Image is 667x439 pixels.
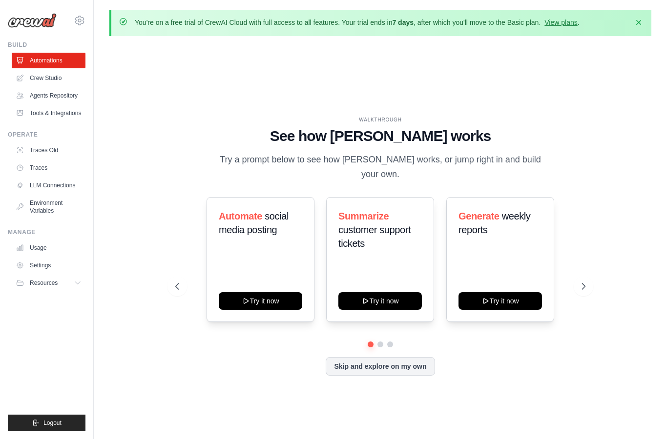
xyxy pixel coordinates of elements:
button: Try it now [459,292,542,310]
a: Environment Variables [12,195,85,219]
button: Logout [8,415,85,431]
div: Build [8,41,85,49]
a: LLM Connections [12,178,85,193]
span: Resources [30,279,58,287]
div: Operate [8,131,85,139]
a: Settings [12,258,85,273]
button: Resources [12,275,85,291]
h1: See how [PERSON_NAME] works [175,127,585,145]
a: Traces [12,160,85,176]
span: Logout [43,419,62,427]
span: customer support tickets [338,224,411,249]
span: Generate [459,211,500,221]
a: Traces Old [12,142,85,158]
span: Summarize [338,211,389,221]
span: weekly reports [459,211,530,235]
a: Agents Repository [12,88,85,103]
span: Automate [219,211,262,221]
div: WALKTHROUGH [175,116,585,123]
button: Try it now [338,292,422,310]
button: Try it now [219,292,302,310]
strong: 7 days [392,19,414,26]
img: Logo [8,13,57,28]
button: Skip and explore on my own [326,357,435,376]
div: Manage [8,228,85,236]
p: Try a prompt below to see how [PERSON_NAME] works, or jump right in and build your own. [216,153,544,181]
a: Crew Studio [12,70,85,86]
a: Automations [12,53,85,68]
a: Usage [12,240,85,256]
p: You're on a free trial of CrewAI Cloud with full access to all features. Your trial ends in , aft... [135,18,580,27]
a: View plans [544,19,577,26]
span: social media posting [219,211,289,235]
a: Tools & Integrations [12,105,85,121]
